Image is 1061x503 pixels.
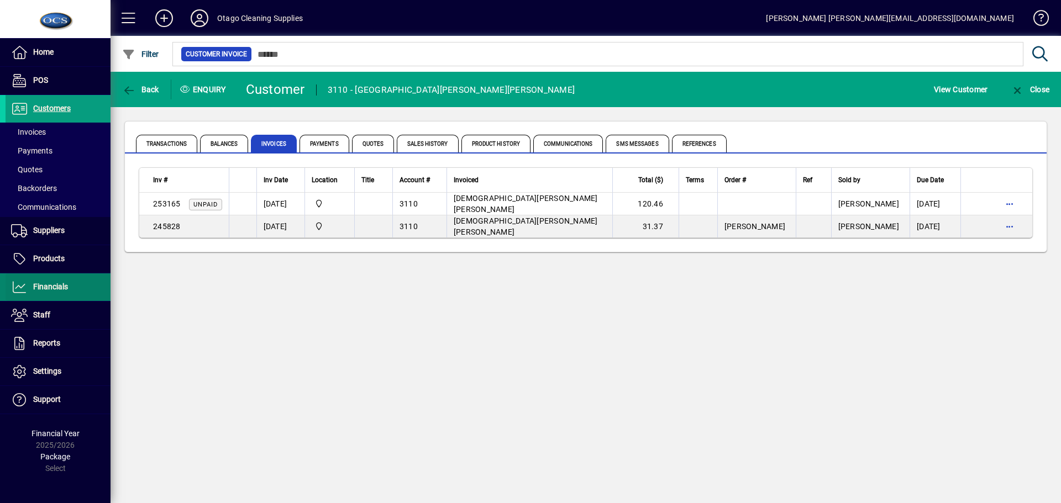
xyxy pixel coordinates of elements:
div: Inv # [153,174,222,186]
div: Total ($) [619,174,673,186]
div: Ref [803,174,824,186]
a: Reports [6,330,111,357]
span: References [672,135,727,152]
span: Staff [33,310,50,319]
span: Reports [33,338,60,347]
span: Order # [724,174,746,186]
span: Home [33,47,54,56]
td: [DATE] [256,193,304,215]
span: 3110 [400,222,418,231]
button: Filter [119,44,162,64]
span: Payments [11,146,52,155]
td: 31.37 [612,215,679,237]
span: Product History [461,135,531,152]
span: View Customer [934,81,988,98]
a: Backorders [6,179,111,198]
span: Quotes [352,135,395,152]
button: Close [1008,80,1052,99]
span: 245828 [153,222,181,231]
span: Products [33,254,65,263]
button: Add [146,8,182,28]
span: Sold by [838,174,860,186]
a: Products [6,245,111,273]
button: View Customer [931,80,990,99]
a: Quotes [6,160,111,179]
div: Account # [400,174,440,186]
app-page-header-button: Close enquiry [999,80,1061,99]
a: POS [6,67,111,94]
div: Order # [724,174,789,186]
div: 3110 - [GEOGRAPHIC_DATA][PERSON_NAME][PERSON_NAME] [328,81,575,99]
span: Customers [33,104,71,113]
td: [DATE] [256,215,304,237]
button: More options [1001,195,1018,213]
span: Due Date [917,174,944,186]
span: Transactions [136,135,197,152]
span: Ref [803,174,812,186]
span: Filter [122,50,159,59]
span: Financial Year [31,429,80,438]
a: Financials [6,273,111,301]
div: [PERSON_NAME] [PERSON_NAME][EMAIL_ADDRESS][DOMAIN_NAME] [766,9,1014,27]
span: Back [122,85,159,94]
span: Communications [533,135,603,152]
button: Back [119,80,162,99]
a: Communications [6,198,111,216]
span: Financials [33,282,68,291]
span: Title [361,174,374,186]
span: Central [312,220,348,232]
span: Invoices [11,128,46,136]
span: [DEMOGRAPHIC_DATA][PERSON_NAME] [PERSON_NAME] [454,194,598,214]
a: Settings [6,358,111,385]
span: Close [1011,85,1049,94]
span: Total ($) [638,174,663,186]
span: Backorders [11,184,57,193]
span: [PERSON_NAME] [838,222,899,231]
span: Inv # [153,174,167,186]
span: SMS Messages [606,135,669,152]
span: Quotes [11,165,43,174]
span: 3110 [400,199,418,208]
td: [DATE] [910,193,960,215]
span: POS [33,76,48,84]
a: Suppliers [6,217,111,245]
span: Central [312,198,348,210]
a: Staff [6,301,111,329]
span: Terms [686,174,704,186]
span: Balances [200,135,248,152]
button: More options [1001,218,1018,235]
a: Payments [6,141,111,160]
span: 253165 [153,199,181,208]
a: Support [6,386,111,414]
span: Sales History [397,135,458,152]
span: Invoiced [454,174,479,186]
div: Due Date [917,174,954,186]
div: Invoiced [454,174,606,186]
span: Communications [11,203,76,211]
span: Settings [33,367,61,375]
a: Invoices [6,123,111,141]
span: Suppliers [33,226,65,235]
span: Location [312,174,338,186]
div: Location [312,174,348,186]
td: 120.46 [612,193,679,215]
td: [DATE] [910,215,960,237]
span: Package [40,452,70,461]
span: [PERSON_NAME] [724,222,785,231]
span: Payments [300,135,349,152]
div: Sold by [838,174,903,186]
div: Title [361,174,386,186]
span: Customer Invoice [186,49,247,60]
a: Home [6,39,111,66]
span: Support [33,395,61,404]
span: [PERSON_NAME] [838,199,899,208]
a: Knowledge Base [1025,2,1047,38]
button: Profile [182,8,217,28]
span: [DEMOGRAPHIC_DATA][PERSON_NAME] [PERSON_NAME] [454,216,598,236]
span: Unpaid [193,201,218,208]
div: Inv Date [264,174,298,186]
span: Inv Date [264,174,288,186]
app-page-header-button: Back [111,80,171,99]
div: Otago Cleaning Supplies [217,9,303,27]
div: Customer [246,81,305,98]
